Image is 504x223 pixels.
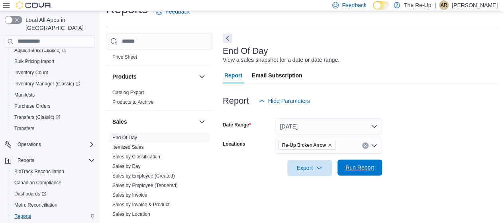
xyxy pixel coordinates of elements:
[8,123,98,134] button: Transfers
[112,135,137,140] a: End Of Day
[8,166,98,177] button: BioTrack Reconciliation
[11,124,37,133] a: Transfers
[112,173,175,179] a: Sales by Employee (Created)
[8,67,98,78] button: Inventory Count
[11,112,63,122] a: Transfers (Classic)
[11,167,67,176] a: BioTrack Reconciliation
[112,192,147,198] a: Sales by Invoice
[14,58,55,65] span: Bulk Pricing Import
[11,211,34,221] a: Reports
[11,189,49,199] a: Dashboards
[373,1,390,10] input: Dark Mode
[112,89,144,96] span: Catalog Export
[11,124,95,133] span: Transfers
[165,8,190,16] span: Feedback
[8,56,98,67] button: Bulk Pricing Import
[22,16,95,32] span: Load All Apps in [GEOGRAPHIC_DATA]
[11,101,54,111] a: Purchase Orders
[371,142,377,149] button: Open list of options
[268,97,310,105] span: Hide Parameters
[223,46,268,56] h3: End Of Day
[292,160,327,176] span: Export
[278,141,336,150] span: Re-Up Broken Arrow
[287,160,332,176] button: Export
[8,177,98,188] button: Canadian Compliance
[11,101,95,111] span: Purchase Orders
[11,45,95,55] span: Adjustments (Classic)
[11,167,95,176] span: BioTrack Reconciliation
[11,79,95,89] span: Inventory Manager (Classic)
[275,118,382,134] button: [DATE]
[14,114,60,120] span: Transfers (Classic)
[112,211,150,217] a: Sales by Location
[11,90,38,100] a: Manifests
[197,117,207,126] button: Sales
[112,90,144,95] a: Catalog Export
[14,103,51,109] span: Purchase Orders
[14,213,31,219] span: Reports
[14,156,37,165] button: Reports
[8,89,98,101] button: Manifests
[112,73,137,81] h3: Products
[197,72,207,81] button: Products
[8,188,98,199] a: Dashboards
[14,92,35,98] span: Manifests
[112,134,137,141] span: End Of Day
[345,164,374,172] span: Run Report
[112,73,196,81] button: Products
[223,56,339,64] div: View a sales snapshot for a date or date range.
[2,155,98,166] button: Reports
[8,211,98,222] button: Reports
[11,178,65,187] a: Canadian Compliance
[282,141,326,149] span: Re-Up Broken Arrow
[223,96,249,106] h3: Report
[11,57,95,66] span: Bulk Pricing Import
[11,112,95,122] span: Transfers (Classic)
[11,57,58,66] a: Bulk Pricing Import
[112,183,178,188] a: Sales by Employee (Tendered)
[328,143,332,148] button: Remove Re-Up Broken Arrow from selection in this group
[11,45,70,55] a: Adjustments (Classic)
[112,144,144,150] span: Itemized Sales
[112,54,137,60] a: Price Sheet
[8,199,98,211] button: Metrc Reconciliation
[112,182,178,189] span: Sales by Employee (Tendered)
[112,202,169,207] a: Sales by Invoice & Product
[112,154,160,160] span: Sales by Classification
[224,67,242,83] span: Report
[8,101,98,112] button: Purchase Orders
[112,201,169,208] span: Sales by Invoice & Product
[439,0,449,10] div: Aaron Remington
[112,164,141,169] a: Sales by Day
[223,141,245,147] label: Locations
[106,52,213,65] div: Pricing
[11,178,95,187] span: Canadian Compliance
[112,118,196,126] button: Sales
[223,34,232,43] button: Next
[342,1,366,9] span: Feedback
[14,47,67,53] span: Adjustments (Classic)
[362,142,369,149] button: Clear input
[106,88,213,110] div: Products
[112,99,153,105] a: Products to Archive
[441,0,447,10] span: AR
[434,0,436,10] p: |
[11,189,95,199] span: Dashboards
[14,125,34,132] span: Transfers
[337,160,382,176] button: Run Report
[14,180,61,186] span: Canadian Compliance
[252,67,302,83] span: Email Subscription
[223,122,251,128] label: Date Range
[11,211,95,221] span: Reports
[14,140,44,149] button: Operations
[255,93,313,109] button: Hide Parameters
[11,79,83,89] a: Inventory Manager (Classic)
[14,69,48,76] span: Inventory Count
[18,157,34,164] span: Reports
